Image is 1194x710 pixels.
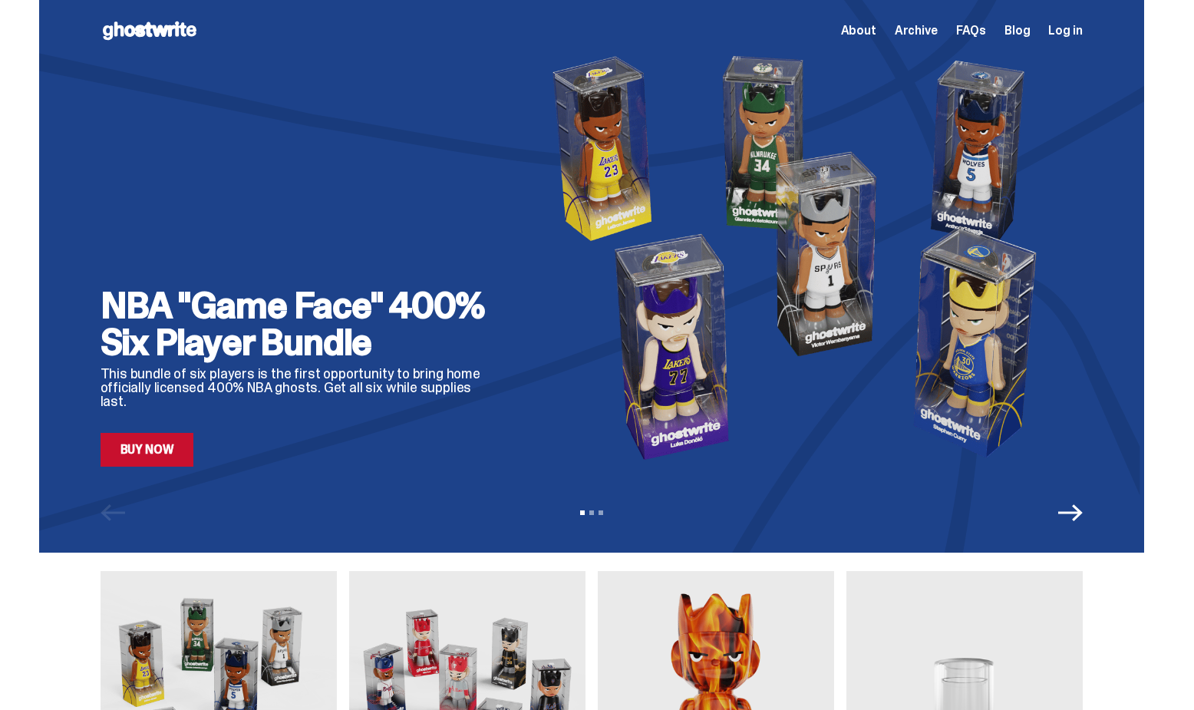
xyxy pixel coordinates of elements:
[895,25,938,37] a: Archive
[599,510,603,515] button: View slide 3
[101,367,500,408] p: This bundle of six players is the first opportunity to bring home officially licensed 400% NBA gh...
[1058,500,1083,525] button: Next
[524,48,1083,467] img: NBA "Game Face" 400% Six Player Bundle
[956,25,986,37] a: FAQs
[589,510,594,515] button: View slide 2
[1004,25,1030,37] a: Blog
[841,25,876,37] a: About
[101,433,194,467] a: Buy Now
[101,287,500,361] h2: NBA "Game Face" 400% Six Player Bundle
[580,510,585,515] button: View slide 1
[1048,25,1082,37] a: Log in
